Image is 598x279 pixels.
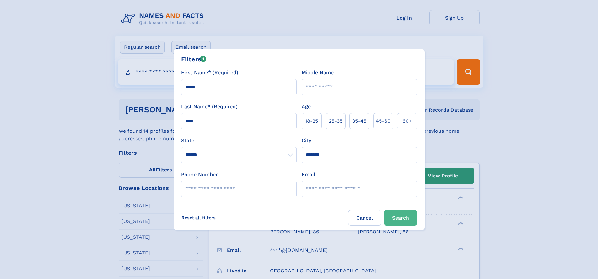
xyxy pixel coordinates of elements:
span: 45‑60 [376,117,391,125]
label: Cancel [348,210,381,226]
label: First Name* (Required) [181,69,238,76]
label: City [302,137,311,144]
span: 18‑25 [305,117,318,125]
label: Middle Name [302,69,334,76]
label: Reset all filters [177,210,220,225]
label: Age [302,103,311,110]
label: Phone Number [181,171,218,178]
button: Search [384,210,417,226]
label: State [181,137,297,144]
div: Filters [181,54,207,64]
label: Last Name* (Required) [181,103,238,110]
span: 35‑45 [352,117,366,125]
span: 25‑35 [329,117,342,125]
span: 60+ [402,117,412,125]
label: Email [302,171,315,178]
